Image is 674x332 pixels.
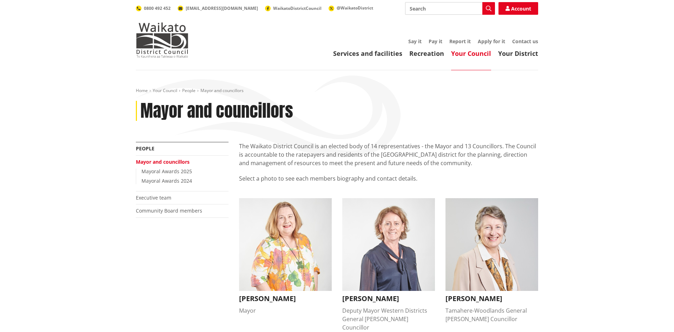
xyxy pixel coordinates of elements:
[409,49,444,58] a: Recreation
[182,87,196,93] a: People
[429,38,442,45] a: Pay it
[498,49,538,58] a: Your District
[498,2,538,15] a: Account
[239,142,538,167] p: The Waikato District Council is an elected body of 14 representatives - the Mayor and 13 Councill...
[239,198,332,315] button: Jacqui Church [PERSON_NAME] Mayor
[178,5,258,11] a: [EMAIL_ADDRESS][DOMAIN_NAME]
[141,177,192,184] a: Mayoral Awards 2024
[337,5,373,11] span: @WaikatoDistrict
[136,194,171,201] a: Executive team
[478,38,505,45] a: Apply for it
[136,145,154,152] a: People
[342,306,435,332] div: Deputy Mayor Western Districts General [PERSON_NAME] Councillor
[239,294,332,303] h3: [PERSON_NAME]
[405,2,495,15] input: Search input
[451,49,491,58] a: Your Council
[136,158,190,165] a: Mayor and councillors
[239,198,332,291] img: Jacqui Church
[136,87,148,93] a: Home
[342,198,435,332] button: Carolyn Eyre [PERSON_NAME] Deputy Mayor Western Districts General [PERSON_NAME] Councillor
[186,5,258,11] span: [EMAIL_ADDRESS][DOMAIN_NAME]
[265,5,322,11] a: WaikatoDistrictCouncil
[273,5,322,11] span: WaikatoDistrictCouncil
[445,294,538,303] h3: [PERSON_NAME]
[445,306,538,323] div: Tamahere-Woodlands General [PERSON_NAME] Councillor
[408,38,422,45] a: Say it
[141,168,192,175] a: Mayoral Awards 2025
[445,198,538,323] button: Crystal Beavis [PERSON_NAME] Tamahere-Woodlands General [PERSON_NAME] Councillor
[140,101,293,121] h1: Mayor and councillors
[239,306,332,315] div: Mayor
[239,174,538,191] p: Select a photo to see each members biography and contact details.
[512,38,538,45] a: Contact us
[449,38,471,45] a: Report it
[445,198,538,291] img: Crystal Beavis
[136,207,202,214] a: Community Board members
[136,5,171,11] a: 0800 492 452
[136,88,538,94] nav: breadcrumb
[342,294,435,303] h3: [PERSON_NAME]
[333,49,402,58] a: Services and facilities
[342,198,435,291] img: Carolyn Eyre
[153,87,177,93] a: Your Council
[144,5,171,11] span: 0800 492 452
[200,87,244,93] span: Mayor and councillors
[329,5,373,11] a: @WaikatoDistrict
[136,22,189,58] img: Waikato District Council - Te Kaunihera aa Takiwaa o Waikato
